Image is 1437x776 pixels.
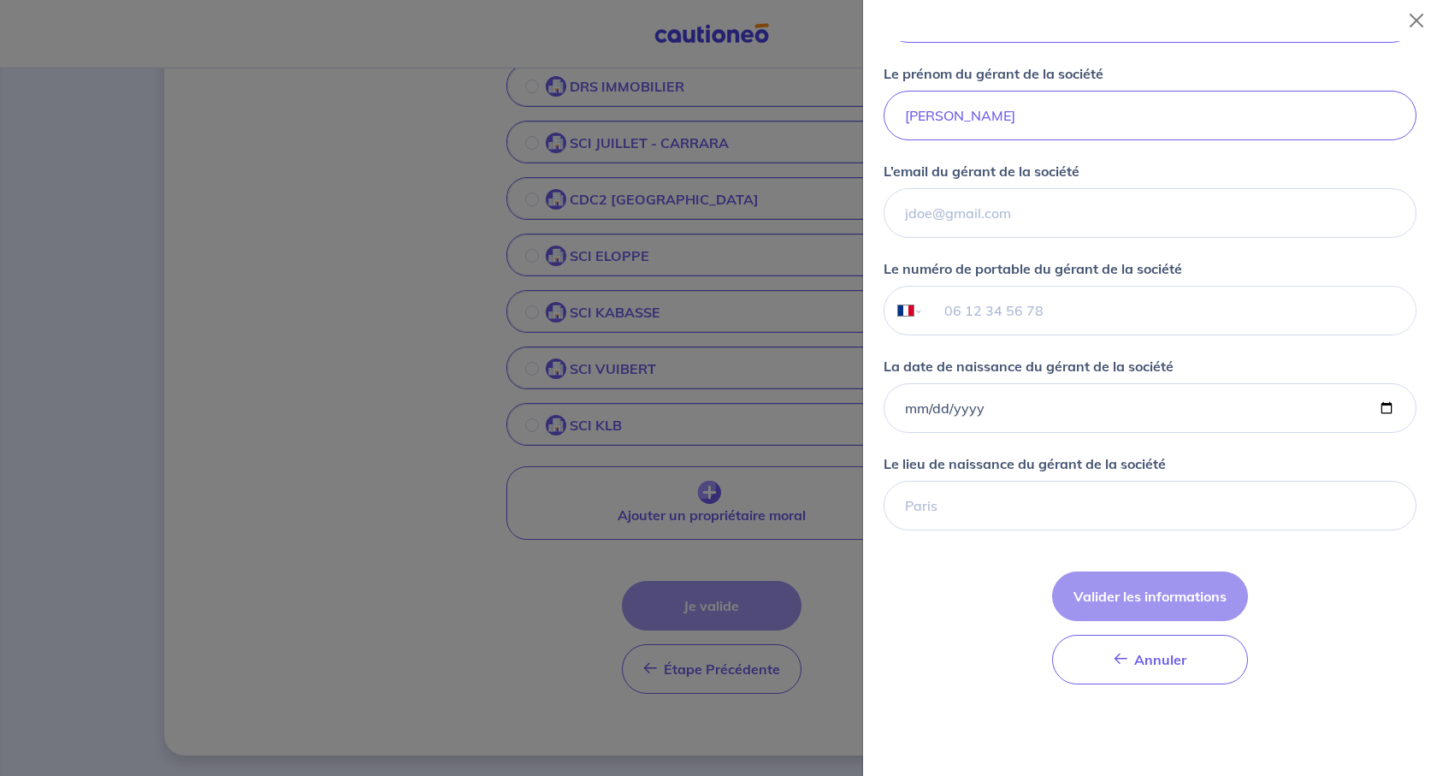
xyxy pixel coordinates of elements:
[884,453,1166,474] p: Le lieu de naissance du gérant de la société
[884,356,1174,376] p: La date de naissance du gérant de la société
[1403,7,1430,34] button: Close
[924,287,1416,335] input: 06 12 34 56 78
[884,481,1416,530] input: Paris
[884,91,1416,140] input: John
[884,188,1416,238] input: jdoe@gmail.com
[1134,651,1186,668] span: Annuler
[884,63,1103,84] p: Le prénom du gérant de la société
[884,161,1079,181] p: L’email du gérant de la société
[1052,635,1248,684] button: Annuler
[884,383,1416,433] input: user-info-birthdate.placeholder
[884,258,1182,279] p: Le numéro de portable du gérant de la société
